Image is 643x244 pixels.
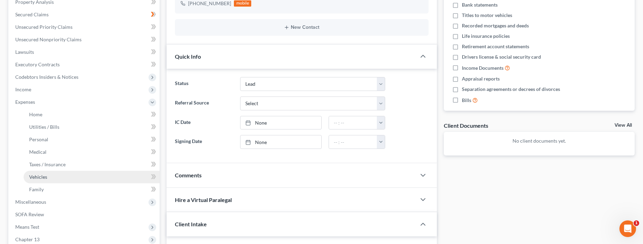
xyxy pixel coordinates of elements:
[175,196,232,203] span: Hire a Virtual Paralegal
[329,135,377,149] input: -- : --
[171,77,237,91] label: Status
[171,135,237,149] label: Signing Date
[10,46,160,58] a: Lawsuits
[29,174,47,180] span: Vehicles
[619,220,636,237] iframe: Intercom live chat
[24,158,160,171] a: Taxes / Insurance
[15,86,31,92] span: Income
[462,65,504,71] span: Income Documents
[462,97,471,104] span: Bills
[462,86,560,93] span: Separation agreements or decrees of divorces
[462,43,529,50] span: Retirement account statements
[24,171,160,183] a: Vehicles
[449,137,629,144] p: No client documents yet.
[29,124,59,130] span: Utilities / Bills
[462,1,498,8] span: Bank statements
[10,21,160,33] a: Unsecured Priority Claims
[240,116,321,129] a: None
[15,49,34,55] span: Lawsuits
[24,133,160,146] a: Personal
[10,58,160,71] a: Executory Contracts
[171,116,237,130] label: IC Date
[234,0,251,7] div: mobile
[24,146,160,158] a: Medical
[29,186,44,192] span: Family
[462,53,541,60] span: Drivers license & social security card
[10,33,160,46] a: Unsecured Nonpriority Claims
[462,22,529,29] span: Recorded mortgages and deeds
[29,161,66,167] span: Taxes / Insurance
[462,12,512,19] span: Titles to motor vehicles
[462,75,500,82] span: Appraisal reports
[24,108,160,121] a: Home
[462,33,510,40] span: Life insurance policies
[175,53,201,60] span: Quick Info
[444,122,488,129] div: Client Documents
[24,121,160,133] a: Utilities / Bills
[15,236,40,242] span: Chapter 13
[29,149,46,155] span: Medical
[24,183,160,196] a: Family
[175,221,207,227] span: Client Intake
[15,199,46,205] span: Miscellaneous
[180,25,423,30] button: New Contact
[10,8,160,21] a: Secured Claims
[175,172,202,178] span: Comments
[15,224,39,230] span: Means Test
[15,74,78,80] span: Codebtors Insiders & Notices
[329,116,377,129] input: -- : --
[15,24,73,30] span: Unsecured Priority Claims
[15,61,60,67] span: Executory Contracts
[15,11,49,17] span: Secured Claims
[634,220,639,226] span: 1
[615,123,632,128] a: View All
[29,111,42,117] span: Home
[171,96,237,110] label: Referral Source
[29,136,48,142] span: Personal
[15,99,35,105] span: Expenses
[10,208,160,221] a: SOFA Review
[15,36,82,42] span: Unsecured Nonpriority Claims
[240,135,321,149] a: None
[15,211,44,217] span: SOFA Review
